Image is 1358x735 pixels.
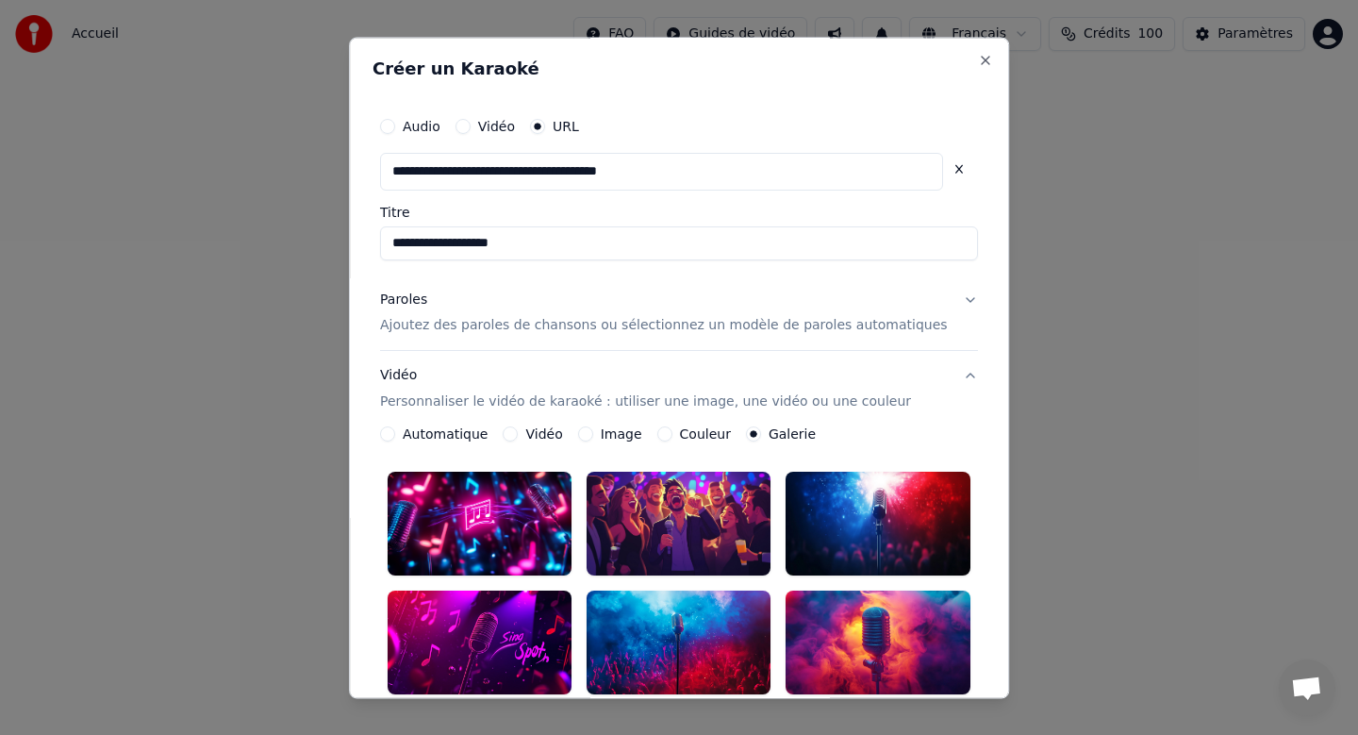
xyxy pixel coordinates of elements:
button: VidéoPersonnaliser le vidéo de karaoké : utiliser une image, une vidéo ou une couleur [380,352,978,427]
div: Paroles [380,291,427,309]
h2: Créer un Karaoké [373,60,985,77]
div: Vidéo [380,367,911,412]
label: Galerie [769,428,816,442]
label: Image [601,428,642,442]
p: Personnaliser le vidéo de karaoké : utiliser une image, une vidéo ou une couleur [380,393,911,412]
label: Couleur [680,428,731,442]
button: ParolesAjoutez des paroles de chansons ou sélectionnez un modèle de paroles automatiques [380,276,978,351]
p: Ajoutez des paroles de chansons ou sélectionnez un modèle de paroles automatiques [380,317,948,336]
label: URL [553,120,579,133]
label: Automatique [403,428,488,442]
label: Vidéo [478,120,515,133]
label: Titre [380,206,978,219]
label: Audio [403,120,440,133]
label: Vidéo [526,428,563,442]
